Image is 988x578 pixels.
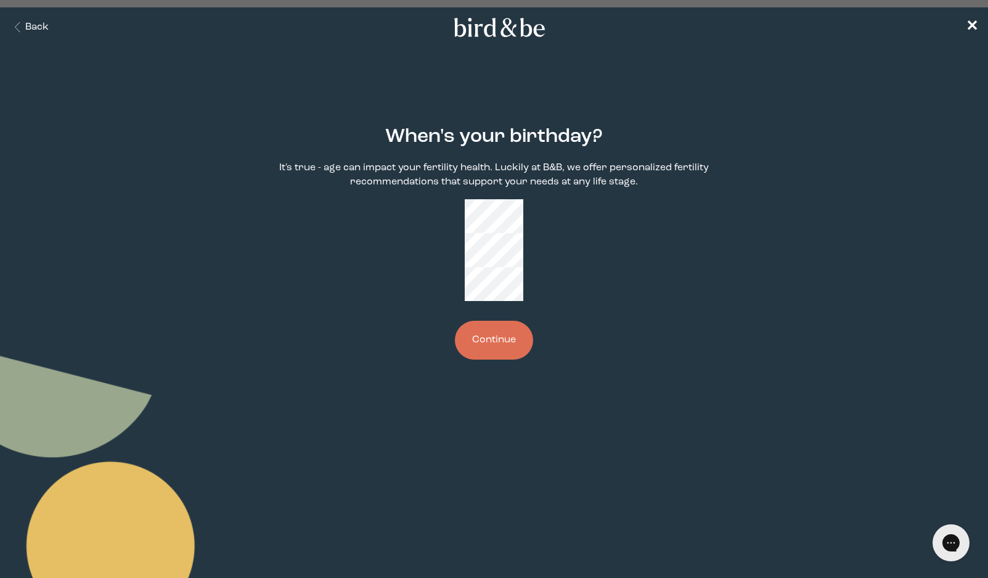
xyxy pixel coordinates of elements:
span: ✕ [966,20,978,35]
p: It's true - age can impact your fertility health. Luckily at B&B, we offer personalized fertility... [257,161,732,189]
button: Continue [455,321,533,360]
a: ✕ [966,17,978,38]
h2: When's your birthday? [385,123,603,151]
button: Back Button [10,20,49,35]
iframe: Gorgias live chat messenger [926,520,976,566]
